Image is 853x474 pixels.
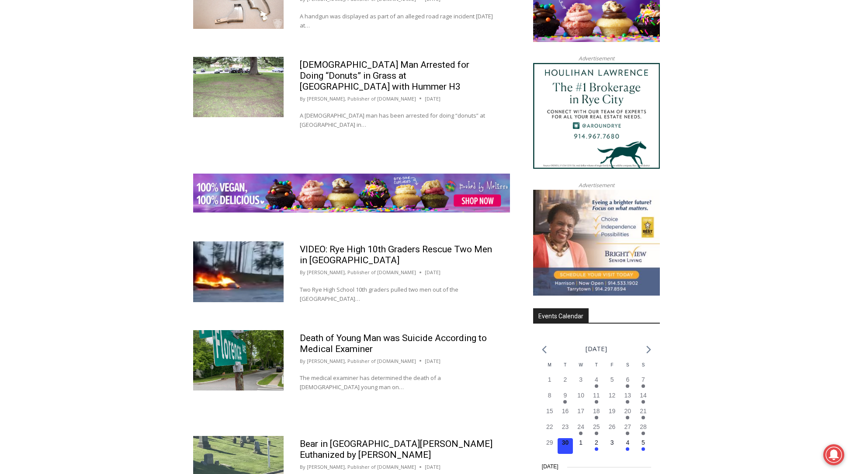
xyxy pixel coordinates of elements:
time: 8 [548,392,551,399]
time: [DATE] [425,268,440,276]
p: The medical examiner has determined the death of a [DEMOGRAPHIC_DATA] young man on… [300,373,494,392]
button: 15 [542,407,558,422]
div: Friday [604,362,620,375]
button: 2 Has events [589,438,604,454]
button: 24 Has events [573,422,589,438]
button: 5 [604,375,620,391]
time: 4 [626,439,629,446]
button: 3 [573,375,589,391]
time: 16 [562,408,569,415]
button: 21 Has events [635,407,651,422]
time: 6 [626,376,629,383]
em: Has events [641,432,645,435]
button: 4 Has events [589,375,604,391]
em: Has events [595,416,598,419]
button: 9 Has events [558,391,573,407]
time: 21 [640,408,647,415]
em: Has events [595,384,598,388]
em: Has events [626,384,629,388]
time: 19 [609,408,616,415]
a: Previous month [542,345,547,354]
a: [PERSON_NAME], Publisher of [DOMAIN_NAME] [307,464,416,470]
span: By [300,95,305,103]
em: Has events [579,432,583,435]
em: Has events [626,432,629,435]
time: [DATE] [425,463,440,471]
p: A handgun was displayed as part of an alleged road rage incident [DATE] at… [300,12,494,30]
a: VIDEO: Rye High 10th Graders Rescue Two Men in [GEOGRAPHIC_DATA] [300,244,492,265]
time: 25 [593,423,600,430]
button: 17 [573,407,589,422]
em: Has events [626,400,629,404]
img: Houlihan Lawrence The #1 Brokerage in Rye City [533,63,660,169]
a: Intern @ [DOMAIN_NAME] [210,85,423,109]
em: Has events [595,400,598,404]
div: Tuesday [558,362,573,375]
img: (PHOTO: James D. Wilson, 45, of New Rochelle, was arrested by Rye PD on June 14, 2025 and charged... [193,57,284,117]
button: 12 [604,391,620,407]
img: s_800_29ca6ca9-f6cc-433c-a631-14f6620ca39b.jpeg [0,0,87,87]
a: [PERSON_NAME], Publisher of [DOMAIN_NAME] [307,269,416,275]
button: 19 [604,407,620,422]
time: [DATE] [542,463,558,471]
span: M [548,362,551,367]
button: 13 Has events [620,391,635,407]
time: 5 [610,376,614,383]
button: 1 [573,438,589,454]
span: Intern @ [DOMAIN_NAME] [229,87,405,107]
li: [DATE] [586,343,607,355]
button: 16 [558,407,573,422]
span: By [300,268,305,276]
div: Monday [542,362,558,375]
time: 10 [577,392,584,399]
time: 12 [609,392,616,399]
button: 14 Has events [635,391,651,407]
a: [PERSON_NAME], Publisher of [DOMAIN_NAME] [307,95,416,102]
em: Has events [626,416,629,419]
button: 4 Has events [620,438,635,454]
em: Has events [626,447,629,451]
div: Saturday [620,362,635,375]
em: Has events [641,384,645,388]
time: 2 [595,439,598,446]
button: 5 Has events [635,438,651,454]
span: By [300,463,305,471]
h4: [PERSON_NAME] Read Sanctuary Fall Fest: [DATE] [7,88,112,108]
time: 20 [624,408,631,415]
button: 8 [542,391,558,407]
time: 3 [610,439,614,446]
time: 4 [595,376,598,383]
a: (PHOTO: Two Rye High School 10th graders pulled two men out of the Long Island Sound on Saturday ... [193,241,284,302]
time: 5 [641,439,645,446]
time: 7 [641,376,645,383]
time: 13 [624,392,631,399]
p: Two Rye High School 10th graders pulled two men out of the [GEOGRAPHIC_DATA]… [300,285,494,303]
time: 22 [546,423,553,430]
button: 6 Has events [620,375,635,391]
time: 17 [577,408,584,415]
time: 9 [564,392,567,399]
a: Brightview Senior Living [533,190,660,296]
time: 15 [546,408,553,415]
h2: Events Calendar [533,308,589,323]
button: 28 Has events [635,422,651,438]
button: 10 [573,391,589,407]
time: 27 [624,423,631,430]
div: 1 [91,74,95,83]
a: Next month [646,345,651,354]
time: 11 [593,392,600,399]
span: W [579,362,583,367]
a: Bear in [GEOGRAPHIC_DATA][PERSON_NAME] Euthanized by [PERSON_NAME] [300,439,492,460]
time: 3 [579,376,583,383]
img: Florence Avenue, Rye street sign [193,330,284,390]
time: 24 [577,423,584,430]
span: T [564,362,566,367]
div: Sunday [635,362,651,375]
em: Has events [641,416,645,419]
div: / [97,74,100,83]
button: 30 [558,438,573,454]
em: Has events [641,447,645,451]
